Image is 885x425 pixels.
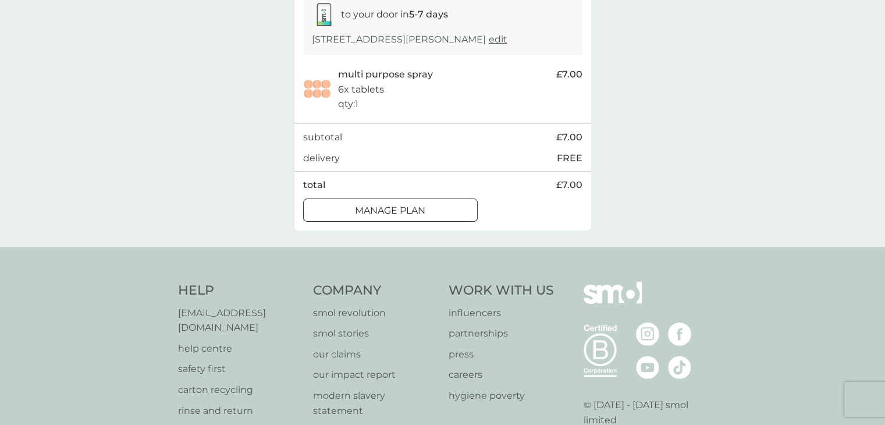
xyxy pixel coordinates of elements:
p: delivery [303,151,340,166]
a: smol revolution [313,306,437,321]
p: subtotal [303,130,342,145]
a: safety first [178,362,302,377]
img: visit the smol Tiktok page [668,356,691,379]
a: our claims [313,347,437,362]
span: to your door in [341,9,448,20]
p: FREE [557,151,582,166]
img: smol [584,282,642,321]
p: [STREET_ADDRESS][PERSON_NAME] [312,32,507,47]
a: partnerships [449,326,554,341]
a: rinse and return [178,403,302,419]
button: Manage plan [303,199,478,222]
p: total [303,178,325,193]
p: qty : 1 [338,97,358,112]
img: visit the smol Facebook page [668,323,691,346]
p: 6x tablets [338,82,384,97]
a: help centre [178,341,302,356]
a: influencers [449,306,554,321]
img: visit the smol Youtube page [636,356,659,379]
span: £7.00 [556,67,582,82]
span: £7.00 [556,130,582,145]
h4: Work With Us [449,282,554,300]
a: carton recycling [178,382,302,398]
img: visit the smol Instagram page [636,323,659,346]
a: modern slavery statement [313,388,437,418]
h4: Company [313,282,437,300]
span: £7.00 [556,178,582,193]
a: hygiene poverty [449,388,554,403]
h4: Help [178,282,302,300]
a: smol stories [313,326,437,341]
p: multi purpose spray [338,67,433,82]
a: edit [489,34,507,45]
a: careers [449,367,554,382]
strong: 5-7 days [409,9,448,20]
a: [EMAIL_ADDRESS][DOMAIN_NAME] [178,306,302,335]
p: Manage plan [355,203,425,218]
a: press [449,347,554,362]
a: our impact report [313,367,437,382]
